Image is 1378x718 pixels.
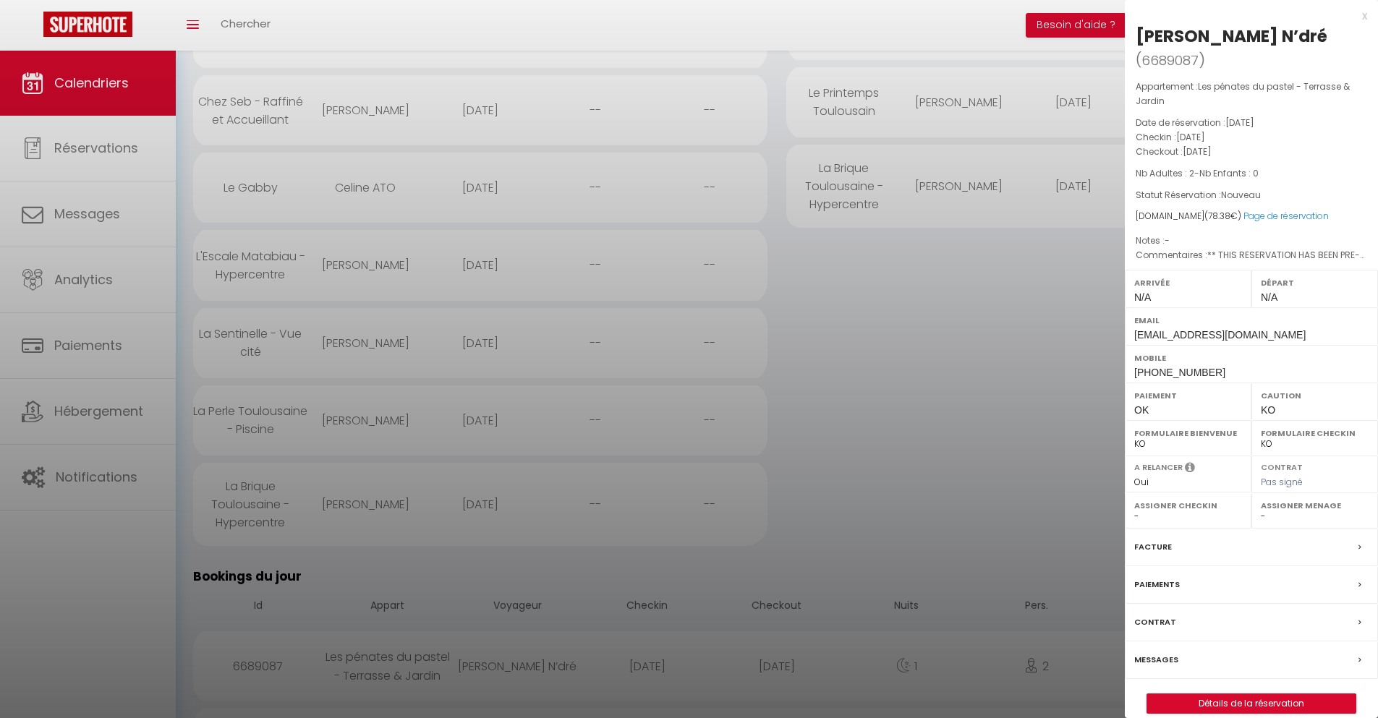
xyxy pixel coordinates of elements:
[1136,80,1350,107] span: Les pénates du pastel - Terrasse & Jardin
[1134,291,1151,303] span: N/A
[1136,167,1194,179] span: Nb Adultes : 2
[1134,652,1178,667] label: Messages
[1136,166,1367,181] p: -
[1136,25,1327,48] div: [PERSON_NAME] N’dré
[1136,188,1367,202] p: Statut Réservation :
[1199,167,1259,179] span: Nb Enfants : 0
[1261,498,1369,513] label: Assigner Menage
[1134,275,1242,290] label: Arrivée
[1134,367,1225,378] span: [PHONE_NUMBER]
[1136,80,1367,108] p: Appartement :
[1134,461,1183,474] label: A relancer
[1225,116,1254,129] span: [DATE]
[1204,210,1241,222] span: ( €)
[1136,130,1367,145] p: Checkin :
[1134,404,1149,416] span: OK
[1141,51,1199,69] span: 6689087
[1147,694,1356,713] a: Détails de la réservation
[1176,131,1205,143] span: [DATE]
[1134,313,1369,328] label: Email
[1261,291,1277,303] span: N/A
[1134,577,1180,592] label: Paiements
[1125,7,1367,25] div: x
[1221,189,1261,201] span: Nouveau
[1134,539,1172,555] label: Facture
[1208,210,1230,222] span: 78.38
[1261,275,1369,290] label: Départ
[1147,693,1356,714] button: Détails de la réservation
[1136,210,1367,223] div: [DOMAIN_NAME]
[1136,234,1367,248] p: Notes :
[12,6,55,49] button: Ouvrir le widget de chat LiveChat
[1261,426,1369,440] label: Formulaire Checkin
[1134,498,1242,513] label: Assigner Checkin
[1165,234,1170,247] span: -
[1243,210,1329,222] a: Page de réservation
[1185,461,1195,477] i: Sélectionner OUI si vous souhaiter envoyer les séquences de messages post-checkout
[1136,116,1367,130] p: Date de réservation :
[1136,145,1367,159] p: Checkout :
[1261,476,1303,488] span: Pas signé
[1134,329,1306,341] span: [EMAIL_ADDRESS][DOMAIN_NAME]
[1134,388,1242,403] label: Paiement
[1261,388,1369,403] label: Caution
[1261,461,1303,471] label: Contrat
[1183,145,1212,158] span: [DATE]
[1261,404,1275,416] span: KO
[1134,351,1369,365] label: Mobile
[1136,50,1205,70] span: ( )
[1134,615,1176,630] label: Contrat
[1136,248,1367,262] p: Commentaires :
[1134,426,1242,440] label: Formulaire Bienvenue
